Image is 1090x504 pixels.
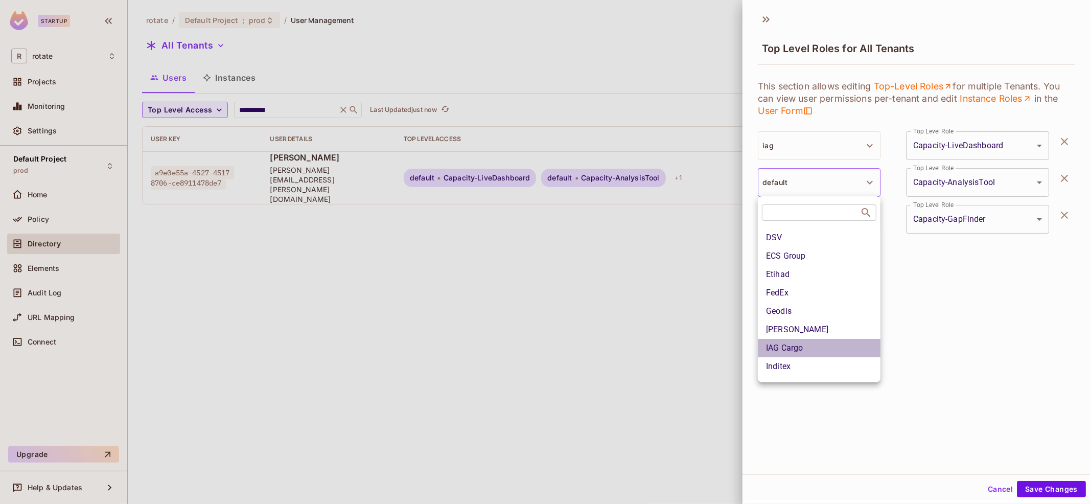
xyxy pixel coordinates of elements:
[758,302,880,320] li: Geodis
[758,376,880,394] li: ITA
[758,339,880,357] li: IAG Cargo
[758,247,880,265] li: ECS Group
[758,228,880,247] li: DSV
[758,320,880,339] li: [PERSON_NAME]
[758,357,880,376] li: Inditex
[758,284,880,302] li: FedEx
[758,265,880,284] li: Etihad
